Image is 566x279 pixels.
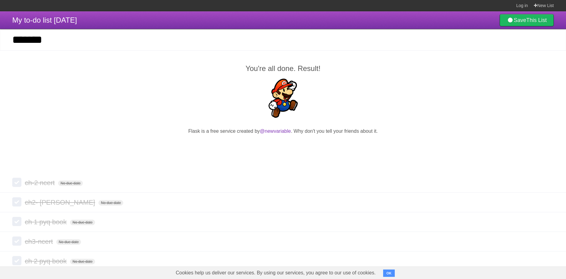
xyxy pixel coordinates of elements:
[12,178,21,187] label: Done
[12,217,21,226] label: Done
[58,180,83,186] span: No due date
[383,270,395,277] button: OK
[170,267,382,279] span: Cookies help us deliver our services. By using our services, you agree to our use of cookies.
[526,17,547,23] b: This List
[25,199,97,206] span: ch2- [PERSON_NAME]
[25,257,68,265] span: ch 2 pyq book
[12,256,21,265] label: Done
[70,259,95,264] span: No due date
[56,239,81,245] span: No due date
[264,79,303,118] img: Super Mario
[70,220,95,225] span: No due date
[25,238,54,245] span: ch3-ncert
[12,63,554,74] h2: You're all done. Result!
[260,128,291,134] a: @newvariable
[25,179,56,187] span: ch-2 ncert
[12,16,77,24] span: My to-do list [DATE]
[25,218,68,226] span: ch 1 pyq book
[272,143,294,151] iframe: X Post Button
[12,236,21,246] label: Done
[98,200,123,206] span: No due date
[12,197,21,206] label: Done
[12,128,554,135] p: Flask is a free service created by . Why don't you tell your friends about it.
[500,14,554,26] a: SaveThis List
